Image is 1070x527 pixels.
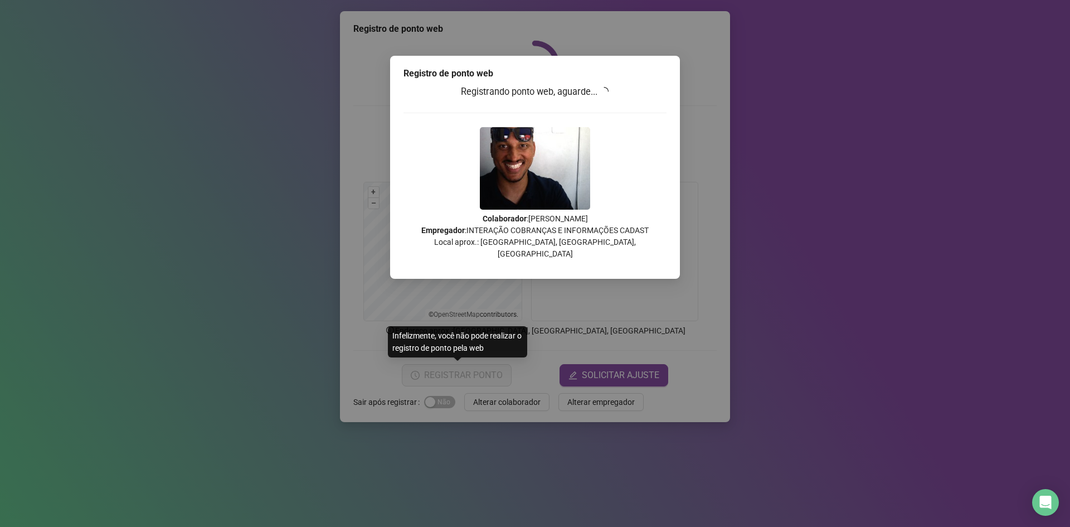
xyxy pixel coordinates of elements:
div: Open Intercom Messenger [1032,489,1059,516]
span: loading [599,86,609,96]
div: Registro de ponto web [403,67,667,80]
h3: Registrando ponto web, aguarde... [403,85,667,99]
p: : [PERSON_NAME] : INTERAÇÃO COBRANÇAS E INFORMAÇÕES CADAST Local aprox.: [GEOGRAPHIC_DATA], [GEOG... [403,213,667,260]
img: 9k= [480,127,590,210]
strong: Empregador [421,226,465,235]
strong: Colaborador [483,214,527,223]
div: Infelizmente, você não pode realizar o registro de ponto pela web [388,326,527,357]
